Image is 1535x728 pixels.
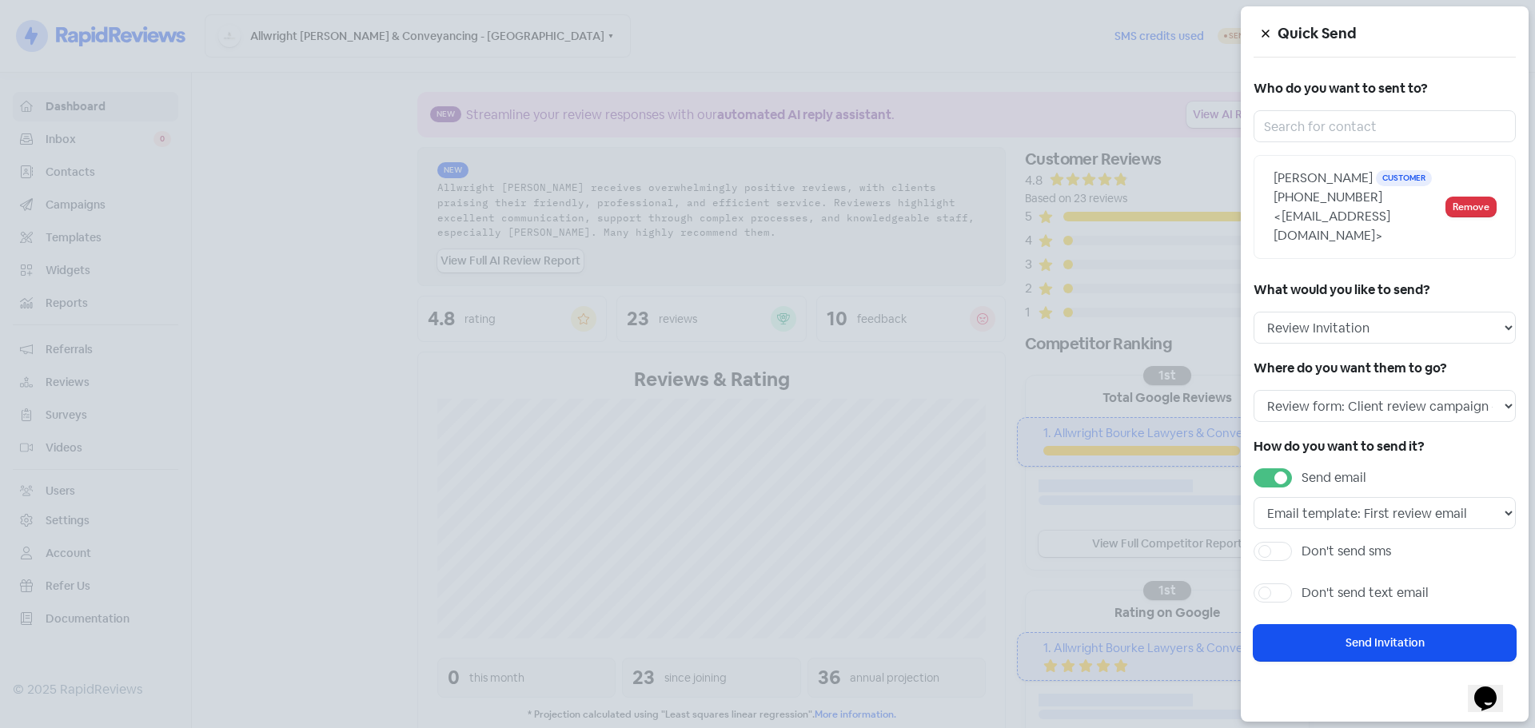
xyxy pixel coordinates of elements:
[1254,356,1516,380] h5: Where do you want them to go?
[1376,170,1432,186] span: Customer
[1302,583,1429,603] label: Don't send text email
[1254,435,1516,459] h5: How do you want to send it?
[1274,208,1390,244] span: <[EMAIL_ADDRESS][DOMAIN_NAME]>
[1468,664,1519,712] iframe: chat widget
[1254,77,1516,101] h5: Who do you want to sent to?
[1302,468,1366,487] label: Send email
[1254,278,1516,302] h5: What would you like to send?
[1254,110,1516,142] input: Search for contact
[1446,197,1496,217] button: Remove
[1274,169,1373,186] span: [PERSON_NAME]
[1254,625,1516,661] button: Send Invitation
[1274,188,1446,245] div: [PHONE_NUMBER]
[1278,22,1516,46] h5: Quick Send
[1302,542,1391,561] label: Don't send sms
